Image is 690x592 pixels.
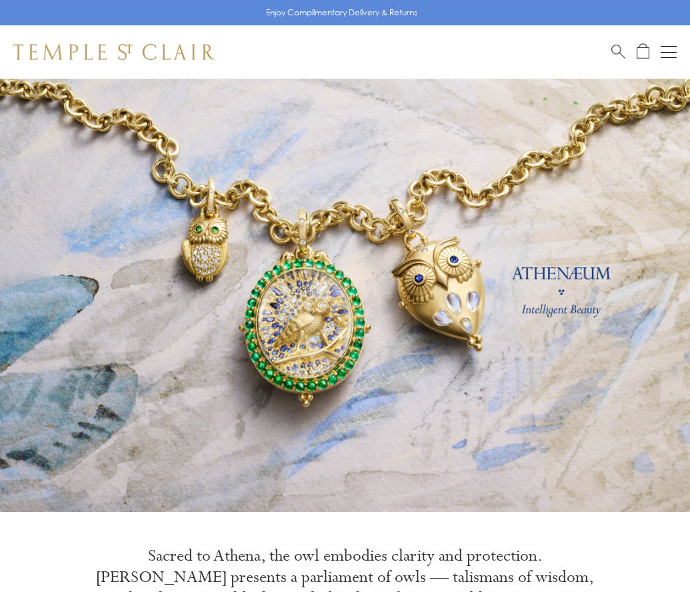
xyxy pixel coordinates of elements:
img: Temple St. Clair [13,44,215,60]
p: Enjoy Complimentary Delivery & Returns [266,6,417,19]
a: Open Shopping Bag [637,43,649,60]
a: Search [611,43,625,60]
button: Open navigation [661,44,677,60]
